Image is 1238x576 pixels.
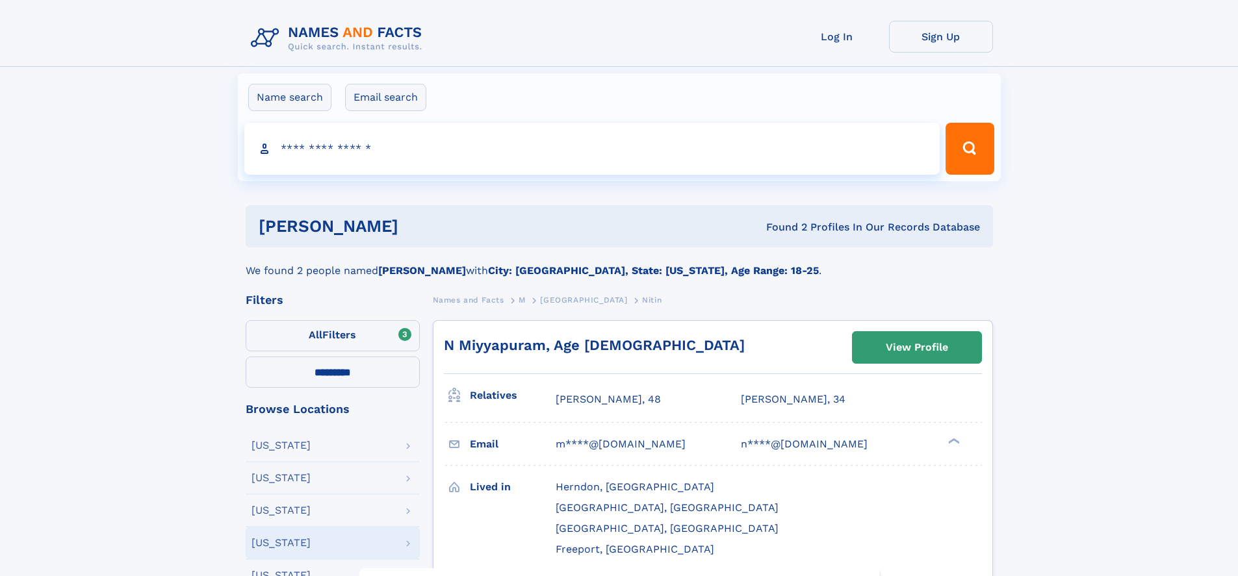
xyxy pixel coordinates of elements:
[345,84,426,111] label: Email search
[889,21,993,53] a: Sign Up
[556,481,714,493] span: Herndon, [GEOGRAPHIC_DATA]
[642,295,662,305] span: Nitin
[470,476,556,498] h3: Lived in
[444,337,745,353] a: N Miyyapuram, Age [DEMOGRAPHIC_DATA]
[488,264,819,277] b: City: [GEOGRAPHIC_DATA], State: [US_STATE], Age Range: 18-25
[470,384,556,407] h3: Relatives
[378,264,466,277] b: [PERSON_NAME]
[251,538,311,548] div: [US_STATE]
[251,473,311,483] div: [US_STATE]
[519,295,526,305] span: M
[309,329,322,341] span: All
[556,543,714,555] span: Freeport, [GEOGRAPHIC_DATA]
[556,501,779,514] span: [GEOGRAPHIC_DATA], [GEOGRAPHIC_DATA]
[582,220,980,234] div: Found 2 Profiles In Our Records Database
[246,247,993,279] div: We found 2 people named with .
[556,392,661,407] a: [PERSON_NAME], 48
[251,440,311,451] div: [US_STATE]
[244,123,940,175] input: search input
[785,21,889,53] a: Log In
[259,218,582,234] h1: [PERSON_NAME]
[886,332,948,362] div: View Profile
[540,295,627,305] span: [GEOGRAPHIC_DATA]
[540,292,627,308] a: [GEOGRAPHIC_DATA]
[246,21,433,56] img: Logo Names and Facts
[248,84,331,111] label: Name search
[853,332,981,363] a: View Profile
[741,392,845,407] a: [PERSON_NAME], 34
[433,292,504,308] a: Names and Facts
[246,320,420,351] label: Filters
[556,522,779,534] span: [GEOGRAPHIC_DATA], [GEOGRAPHIC_DATA]
[251,505,311,516] div: [US_STATE]
[519,292,526,308] a: M
[470,433,556,455] h3: Email
[946,123,994,175] button: Search Button
[246,403,420,415] div: Browse Locations
[945,437,961,445] div: ❯
[246,294,420,306] div: Filters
